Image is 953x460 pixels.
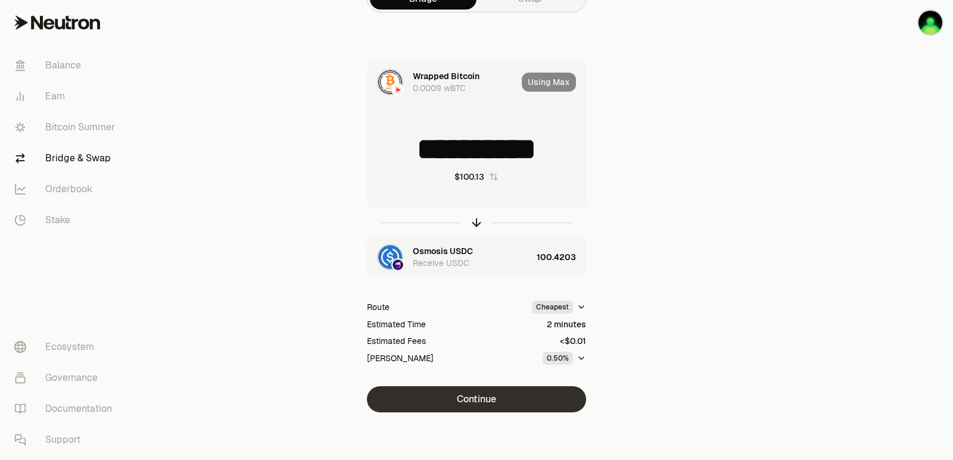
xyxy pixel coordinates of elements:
[393,85,403,95] img: Neutron Logo
[543,352,573,365] div: 0.50%
[5,81,129,112] a: Earn
[5,331,129,362] a: Ecosystem
[368,237,532,277] div: USDC LogoOsmosis LogoOsmosis USDCReceive USDC
[5,424,129,455] a: Support
[368,62,517,102] div: wBTC LogoNeutron LogoWrapped Bitcoin0.0009 wBTC
[367,301,390,313] div: Route
[547,318,586,330] div: 2 minutes
[5,50,129,81] a: Balance
[367,335,426,347] div: Estimated Fees
[378,245,402,269] img: USDC Logo
[413,245,473,257] div: Osmosis USDC
[413,70,479,82] div: Wrapped Bitcoin
[5,205,129,236] a: Stake
[5,393,129,424] a: Documentation
[368,237,585,277] button: USDC LogoOsmosis LogoOsmosis USDCReceive USDC100.4203
[532,301,586,314] button: Cheapest
[367,386,586,412] button: Continue
[413,82,466,94] div: 0.0009 wBTC
[454,171,484,183] div: $100.13
[5,362,129,393] a: Governance
[532,301,573,314] div: Cheapest
[543,352,586,365] button: 0.50%
[367,318,426,330] div: Estimated Time
[5,112,129,143] a: Bitcoin Summer
[560,335,586,347] div: <$0.01
[413,257,469,269] div: Receive USDC
[454,171,499,183] button: $100.13
[378,70,402,94] img: wBTC Logo
[5,143,129,174] a: Bridge & Swap
[367,352,434,364] div: [PERSON_NAME]
[5,174,129,205] a: Orderbook
[537,237,585,277] div: 100.4203
[918,11,942,35] img: sandy mercy
[393,259,403,270] img: Osmosis Logo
